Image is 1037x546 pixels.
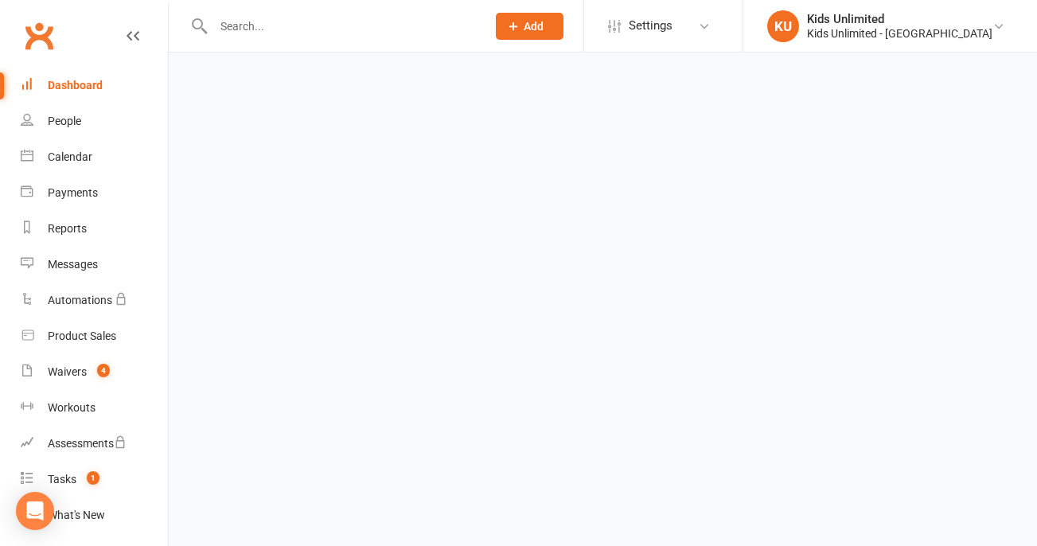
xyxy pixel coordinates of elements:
[16,492,54,530] div: Open Intercom Messenger
[21,283,168,318] a: Automations
[48,186,98,199] div: Payments
[48,437,127,450] div: Assessments
[21,426,168,462] a: Assessments
[48,150,92,163] div: Calendar
[48,330,116,342] div: Product Sales
[21,247,168,283] a: Messages
[524,20,544,33] span: Add
[767,10,799,42] div: KU
[48,473,76,486] div: Tasks
[87,471,99,485] span: 1
[21,139,168,175] a: Calendar
[48,401,96,414] div: Workouts
[48,258,98,271] div: Messages
[209,15,475,37] input: Search...
[496,13,563,40] button: Add
[48,115,81,127] div: People
[21,354,168,390] a: Waivers 4
[48,509,105,521] div: What's New
[48,79,103,92] div: Dashboard
[21,68,168,103] a: Dashboard
[807,26,992,41] div: Kids Unlimited - [GEOGRAPHIC_DATA]
[21,318,168,354] a: Product Sales
[19,16,59,56] a: Clubworx
[629,8,672,44] span: Settings
[21,390,168,426] a: Workouts
[21,462,168,497] a: Tasks 1
[48,365,87,378] div: Waivers
[21,211,168,247] a: Reports
[97,364,110,377] span: 4
[21,103,168,139] a: People
[21,497,168,533] a: What's New
[48,294,112,306] div: Automations
[48,222,87,235] div: Reports
[21,175,168,211] a: Payments
[807,12,992,26] div: Kids Unlimited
